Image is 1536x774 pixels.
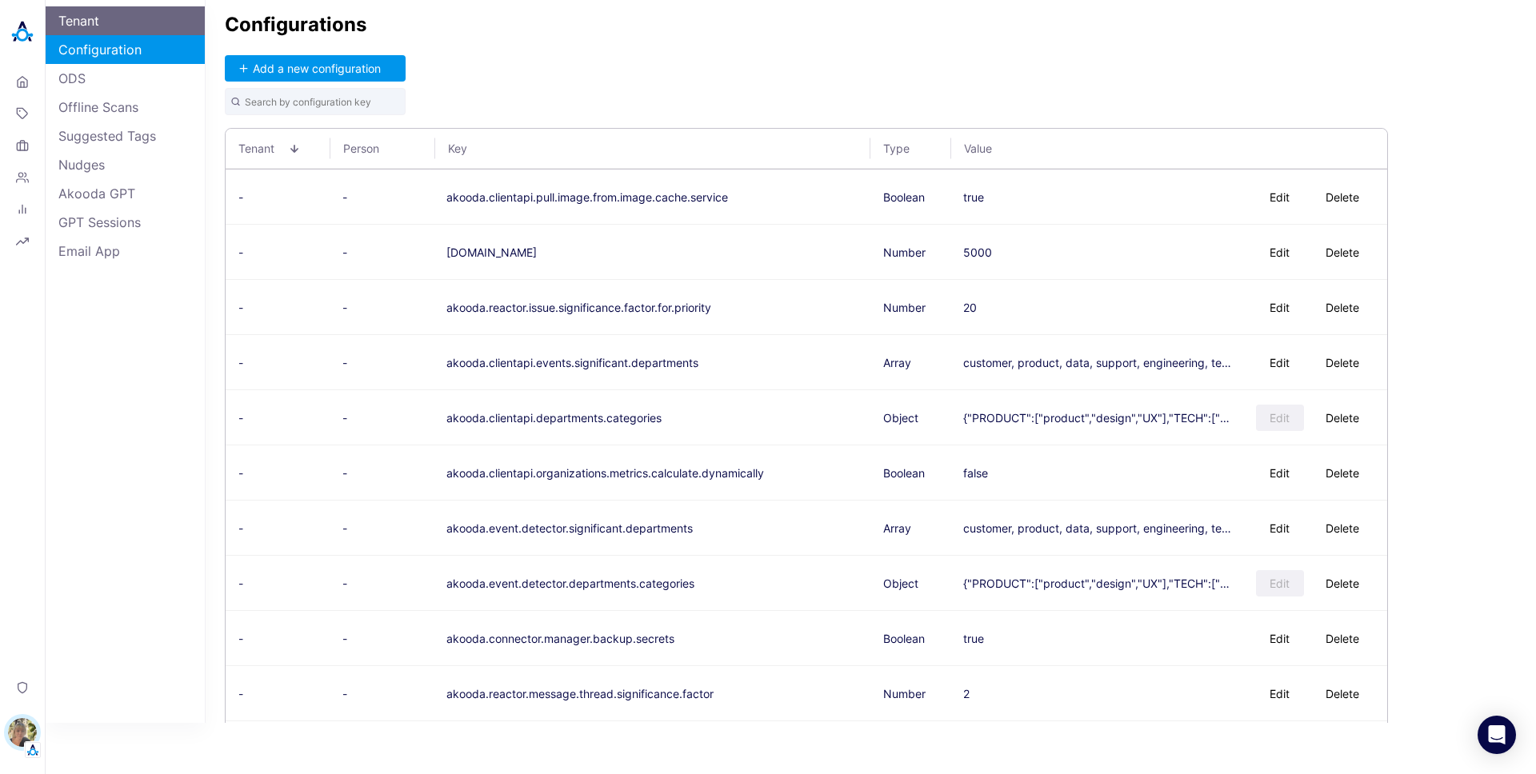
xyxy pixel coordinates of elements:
[238,301,243,314] span: -
[238,356,243,369] span: -
[446,687,714,700] button: akooda.reactor.message.thread.significance.factor
[8,718,37,747] img: Alisa Faingold
[342,356,347,369] span: -
[46,208,205,237] a: GPT Sessions
[1256,405,1304,431] button: Edit
[342,521,347,535] span: -
[883,632,925,645] span: Boolean
[25,742,41,758] img: Tenant Logo
[238,142,289,155] span: Tenant
[446,632,674,645] button: akooda.connector.manager.backup.secrets
[883,577,918,590] span: Object
[238,687,243,700] span: -
[446,356,698,369] button: akooda.clientapi.events.significant.departments
[238,632,243,645] span: -
[225,55,406,82] button: Add a new configuration
[446,190,728,204] button: akooda.clientapi.pull.image.from.image.cache.service
[1310,349,1374,376] button: Delete
[342,632,347,645] span: -
[225,88,406,115] input: Search by configuration key
[446,411,662,425] button: akooda.clientapi.departments.categories
[46,179,205,208] a: Akooda GPT
[883,301,926,314] span: Number
[448,142,846,155] span: Key
[1256,515,1304,541] button: Edit
[1310,294,1374,321] button: Delete
[1256,239,1304,265] button: Edit
[238,466,243,480] span: -
[238,411,243,425] span: -
[238,190,243,204] span: -
[883,687,926,700] span: Number
[1310,405,1374,431] button: Delete
[1256,294,1304,321] button: Edit
[343,142,394,155] span: Person
[870,129,951,169] th: Type
[342,301,347,314] span: -
[46,150,205,179] a: Nudges
[446,245,537,259] button: [DOMAIN_NAME]
[963,466,988,480] div: false
[342,577,347,590] span: -
[1256,184,1304,210] button: Edit
[1310,570,1374,596] button: Delete
[446,466,764,480] button: akooda.clientapi.organizations.metrics.calculate.dynamically
[1310,680,1374,707] button: Delete
[1256,625,1304,652] button: Edit
[6,16,38,48] img: Akooda Logo
[1310,625,1374,652] button: Delete
[1256,349,1304,376] button: Edit
[963,411,1237,425] div: {"PRODUCT":["product","design","UX"],"TECH":["data","engineering","eng","platform","research","da...
[46,122,205,150] a: Suggested Tags
[46,237,205,265] a: Email App
[1310,184,1374,210] button: Delete
[342,245,347,259] span: -
[342,190,347,204] span: -
[963,521,1237,535] div: customer, product, data, support, engineering, technology, eng, platform, engine, development, re...
[446,301,711,314] button: akooda.reactor.issue.significance.factor.for.priority
[342,466,347,480] span: -
[46,93,205,122] a: Offline Scans
[1256,460,1304,486] button: Edit
[963,577,1237,590] div: {"PRODUCT":["product","design","UX"],"TECH":["data","engineering","eng","platform","research","da...
[46,35,205,64] a: Configuration
[883,190,925,204] span: Boolean
[963,301,977,314] div: 20
[1256,680,1304,707] button: Edit
[238,245,243,259] span: -
[963,190,984,204] div: true
[46,6,205,35] a: Tenant
[225,13,1517,36] h2: Configurations
[963,245,992,259] div: 5000
[446,577,694,590] button: akooda.event.detector.departments.categories
[883,466,925,480] span: Boolean
[342,687,347,700] span: -
[6,712,38,758] button: Alisa FaingoldTenant Logo
[1310,460,1374,486] button: Delete
[1310,239,1374,265] button: Delete
[883,521,911,535] span: Array
[435,129,870,169] th: Key
[46,64,205,93] a: ODS
[330,129,435,169] th: Person
[1478,716,1516,754] div: Open Intercom Messenger
[883,356,911,369] span: Array
[1310,515,1374,541] button: Delete
[238,577,243,590] span: -
[951,129,1386,169] th: Value
[963,356,1237,369] div: customer, product, data, support, engineering, technology, eng, platform, engine, development, re...
[883,245,926,259] span: Number
[963,687,970,700] div: 2
[963,632,984,645] div: true
[342,411,347,425] span: -
[238,521,243,535] span: -
[446,521,693,535] button: akooda.event.detector.significant.departments
[883,411,918,425] span: Object
[1256,570,1304,596] button: Edit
